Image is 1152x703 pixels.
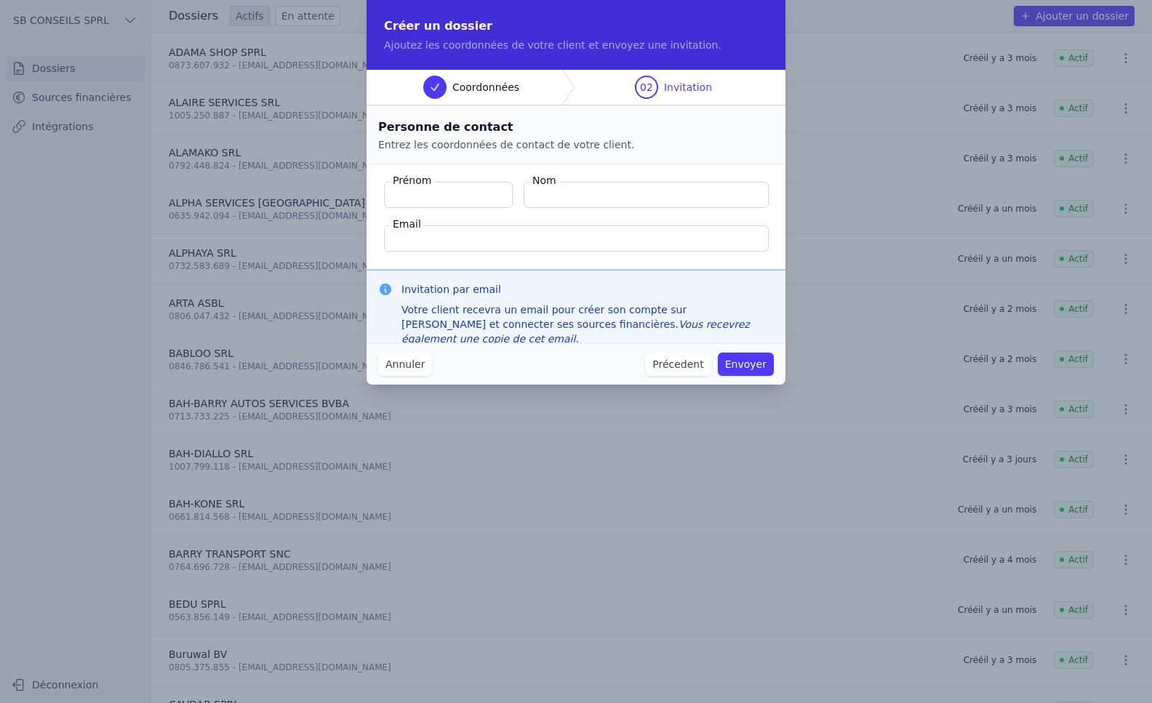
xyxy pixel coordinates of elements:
[401,318,750,345] em: Vous recevrez également une copie de cet email.
[384,38,768,52] p: Ajoutez les coordonnées de votre client et envoyez une invitation.
[378,137,774,152] p: Entrez les coordonnées de contact de votre client.
[384,17,768,35] h2: Créer un dossier
[401,282,774,297] h3: Invitation par email
[664,80,712,95] span: Invitation
[529,173,559,188] label: Nom
[640,80,653,95] span: 02
[378,117,774,137] h2: Personne de contact
[390,217,424,231] label: Email
[645,353,711,376] button: Précedent
[378,353,432,376] button: Annuler
[401,302,774,346] div: Votre client recevra un email pour créer son compte sur [PERSON_NAME] et connecter ses sources fi...
[718,353,774,376] button: Envoyer
[367,70,785,105] nav: Progress
[452,80,519,95] span: Coordonnées
[390,173,434,188] label: Prénom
